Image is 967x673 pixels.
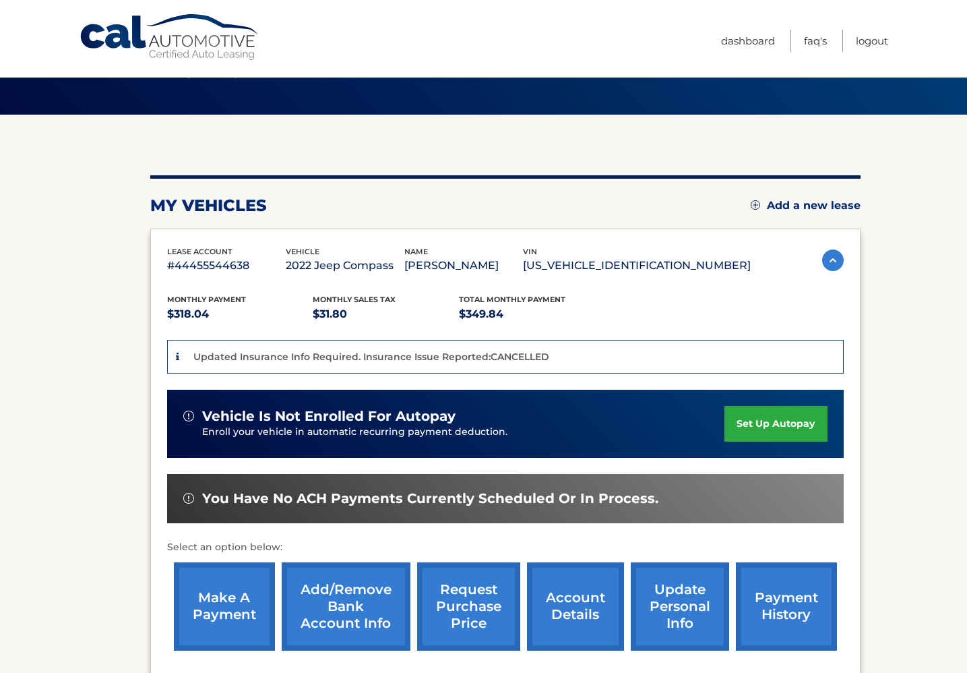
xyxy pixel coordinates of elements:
[313,295,396,304] span: Monthly sales Tax
[527,562,624,651] a: account details
[79,13,261,61] a: Cal Automotive
[202,490,658,507] span: You have no ACH payments currently scheduled or in process.
[167,539,844,556] p: Select an option below:
[167,305,313,324] p: $318.04
[751,200,760,210] img: add.svg
[167,295,246,304] span: Monthly Payment
[174,562,275,651] a: make a payment
[459,305,605,324] p: $349.84
[286,256,404,275] p: 2022 Jeep Compass
[631,562,729,651] a: update personal info
[751,199,861,212] a: Add a new lease
[167,256,286,275] p: #44455544638
[822,250,844,271] img: accordion-active.svg
[856,30,888,52] a: Logout
[417,562,520,651] a: request purchase price
[202,408,456,425] span: vehicle is not enrolled for autopay
[523,247,537,256] span: vin
[167,247,232,256] span: lease account
[721,30,775,52] a: Dashboard
[404,256,523,275] p: [PERSON_NAME]
[736,562,837,651] a: payment history
[459,295,565,304] span: Total Monthly Payment
[523,256,751,275] p: [US_VEHICLE_IDENTIFICATION_NUMBER]
[150,196,267,216] h2: my vehicles
[193,351,549,363] p: Updated Insurance Info Required. Insurance Issue Reported:CANCELLED
[202,425,725,440] p: Enroll your vehicle in automatic recurring payment deduction.
[804,30,827,52] a: FAQ's
[313,305,459,324] p: $31.80
[183,493,194,504] img: alert-white.svg
[286,247,319,256] span: vehicle
[404,247,428,256] span: name
[282,562,410,651] a: Add/Remove bank account info
[724,406,827,442] a: set up autopay
[183,411,194,421] img: alert-white.svg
